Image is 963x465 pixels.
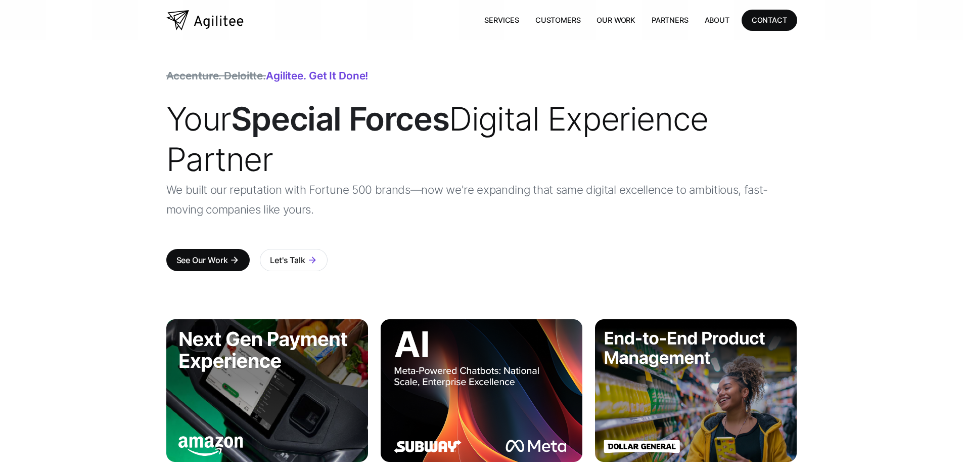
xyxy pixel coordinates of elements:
[166,71,369,81] div: Agilitee. Get it done!
[166,249,250,271] a: See Our Workarrow_forward
[644,10,697,30] a: Partners
[476,10,527,30] a: Services
[752,14,787,26] div: CONTACT
[230,255,240,265] div: arrow_forward
[260,249,327,271] a: Let's Talkarrow_forward
[527,10,588,30] a: Customers
[166,99,708,179] span: Your Digital Experience Partner
[588,10,644,30] a: Our Work
[697,10,738,30] a: About
[166,180,797,219] p: We built our reputation with Fortune 500 brands—now we're expanding that same digital excellence ...
[176,253,228,267] div: See Our Work
[270,253,305,267] div: Let's Talk
[166,69,266,82] span: Accenture. Deloitte.
[231,99,449,138] strong: Special Forces
[166,10,244,30] a: home
[307,255,317,265] div: arrow_forward
[742,10,797,30] a: CONTACT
